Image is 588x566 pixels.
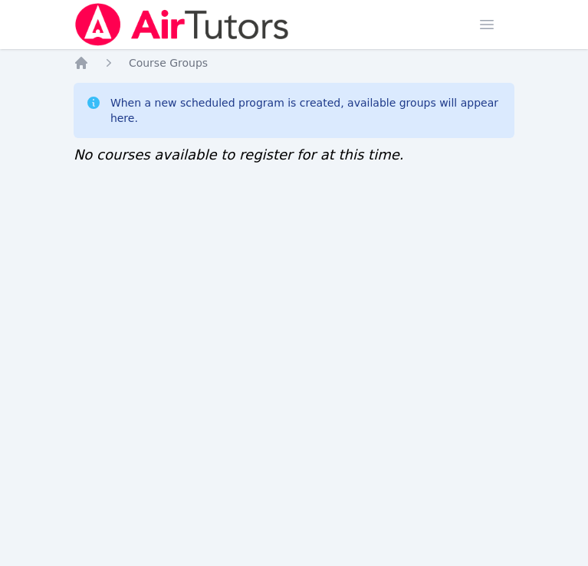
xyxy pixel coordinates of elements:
[129,55,208,71] a: Course Groups
[110,95,502,126] div: When a new scheduled program is created, available groups will appear here.
[74,55,514,71] nav: Breadcrumb
[74,3,291,46] img: Air Tutors
[74,146,404,163] span: No courses available to register for at this time.
[129,57,208,69] span: Course Groups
